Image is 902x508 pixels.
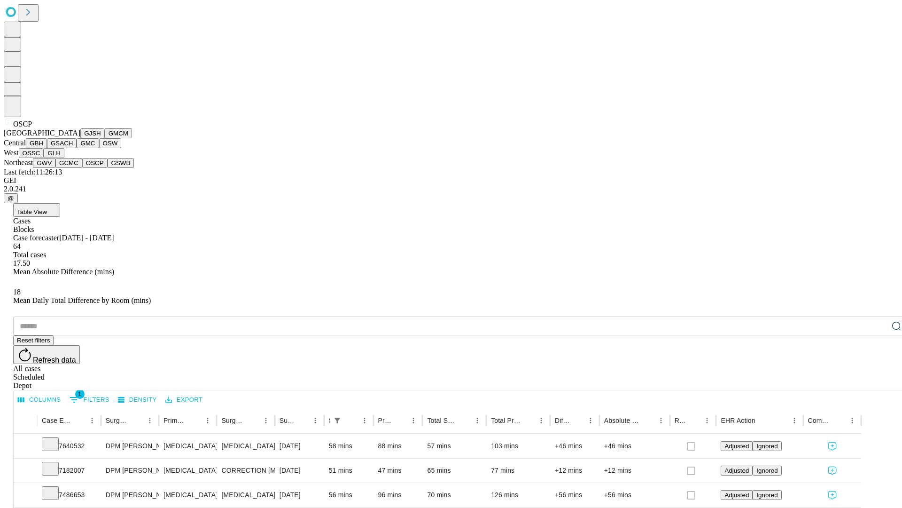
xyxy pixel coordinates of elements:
[295,414,309,427] button: Sort
[26,138,47,148] button: GBH
[846,414,859,427] button: Menu
[329,434,369,458] div: 58 mins
[42,417,71,424] div: Case Epic Id
[246,414,259,427] button: Sort
[116,393,159,407] button: Density
[521,414,535,427] button: Sort
[4,176,898,185] div: GEI
[753,466,781,476] button: Ignored
[535,414,548,427] button: Menu
[18,463,32,479] button: Expand
[13,242,21,250] span: 64
[13,268,114,276] span: Mean Absolute Difference (mins)
[555,417,570,424] div: Difference
[17,337,50,344] span: Reset filters
[491,417,521,424] div: Total Predicted Duration
[163,459,212,483] div: [MEDICAL_DATA]
[13,251,46,259] span: Total cases
[394,414,407,427] button: Sort
[832,414,846,427] button: Sort
[13,335,54,345] button: Reset filters
[163,483,212,507] div: [MEDICAL_DATA]
[280,459,319,483] div: [DATE]
[4,139,26,147] span: Central
[724,492,749,499] span: Adjusted
[13,120,32,128] span: OSCP
[378,483,418,507] div: 96 mins
[42,483,96,507] div: 7486653
[108,158,134,168] button: GSWB
[555,459,595,483] div: +12 mins
[788,414,801,427] button: Menu
[427,417,457,424] div: Total Scheduled Duration
[67,392,112,407] button: Show filters
[721,490,753,500] button: Adjusted
[458,414,471,427] button: Sort
[77,138,99,148] button: GMC
[641,414,654,427] button: Sort
[378,459,418,483] div: 47 mins
[721,441,753,451] button: Adjusted
[18,438,32,455] button: Expand
[555,434,595,458] div: +46 mins
[82,158,108,168] button: OSCP
[188,414,201,427] button: Sort
[221,459,270,483] div: CORRECTION [MEDICAL_DATA]
[163,393,205,407] button: Export
[8,195,14,202] span: @
[16,393,63,407] button: Select columns
[309,414,322,427] button: Menu
[106,434,154,458] div: DPM [PERSON_NAME]
[4,149,19,157] span: West
[724,443,749,450] span: Adjusted
[221,434,270,458] div: [MEDICAL_DATA] OTHER THAN 1ST [MEDICAL_DATA]
[13,234,59,242] span: Case forecaster
[106,483,154,507] div: DPM [PERSON_NAME]
[72,414,86,427] button: Sort
[4,159,33,167] span: Northeast
[345,414,358,427] button: Sort
[331,414,344,427] div: 1 active filter
[163,417,187,424] div: Primary Service
[756,443,778,450] span: Ignored
[756,414,770,427] button: Sort
[753,441,781,451] button: Ignored
[700,414,714,427] button: Menu
[756,492,778,499] span: Ignored
[427,483,482,507] div: 70 mins
[259,414,272,427] button: Menu
[555,483,595,507] div: +56 mins
[358,414,371,427] button: Menu
[378,434,418,458] div: 88 mins
[13,203,60,217] button: Table View
[491,459,545,483] div: 77 mins
[47,138,77,148] button: GSACH
[33,158,55,168] button: GWV
[44,148,64,158] button: GLH
[753,490,781,500] button: Ignored
[687,414,700,427] button: Sort
[80,128,105,138] button: GJSH
[584,414,597,427] button: Menu
[654,414,668,427] button: Menu
[75,389,85,399] span: 1
[280,434,319,458] div: [DATE]
[724,467,749,474] span: Adjusted
[427,459,482,483] div: 65 mins
[604,434,665,458] div: +46 mins
[471,414,484,427] button: Menu
[491,483,545,507] div: 126 mins
[42,459,96,483] div: 7182007
[201,414,214,427] button: Menu
[756,467,778,474] span: Ignored
[604,417,640,424] div: Absolute Difference
[329,459,369,483] div: 51 mins
[329,483,369,507] div: 56 mins
[280,417,295,424] div: Surgery Date
[163,434,212,458] div: [MEDICAL_DATA]
[4,193,18,203] button: @
[19,148,44,158] button: OSSC
[130,414,143,427] button: Sort
[55,158,82,168] button: GCMC
[106,459,154,483] div: DPM [PERSON_NAME]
